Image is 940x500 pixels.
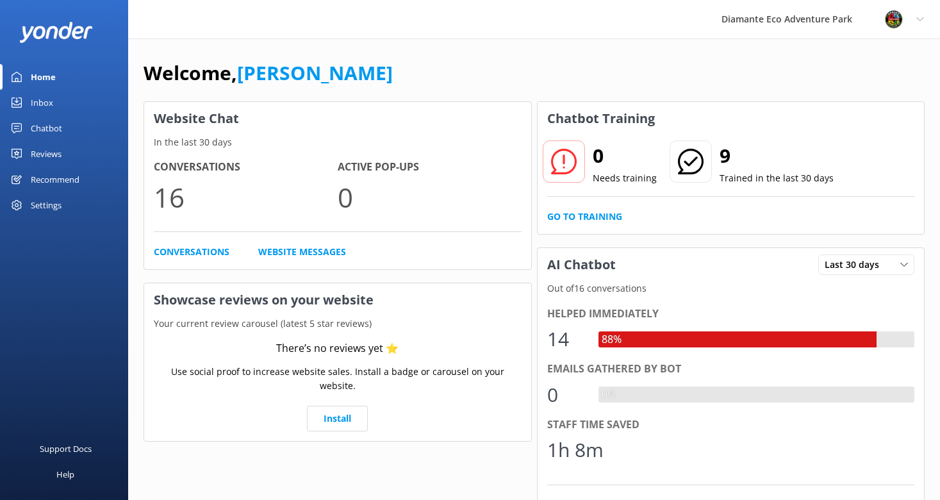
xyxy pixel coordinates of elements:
[720,140,834,171] h2: 9
[338,176,522,219] p: 0
[56,462,74,487] div: Help
[825,258,887,272] span: Last 30 days
[144,135,531,149] p: In the last 30 days
[720,171,834,185] p: Trained in the last 30 days
[144,102,531,135] h3: Website Chat
[547,361,915,378] div: Emails gathered by bot
[31,90,53,115] div: Inbox
[538,281,925,296] p: Out of 16 conversations
[19,22,93,43] img: yonder-white-logo.png
[593,171,657,185] p: Needs training
[31,192,62,218] div: Settings
[307,406,368,431] a: Install
[538,248,625,281] h3: AI Chatbot
[31,167,79,192] div: Recommend
[144,283,531,317] h3: Showcase reviews on your website
[154,176,338,219] p: 16
[547,324,586,354] div: 14
[31,64,56,90] div: Home
[598,387,619,403] div: 0%
[276,340,399,357] div: There’s no reviews yet ⭐
[144,58,393,88] h1: Welcome,
[547,379,586,410] div: 0
[154,159,338,176] h4: Conversations
[884,10,903,29] img: 831-1756915225.png
[547,306,915,322] div: Helped immediately
[31,115,62,141] div: Chatbot
[154,365,522,394] p: Use social proof to increase website sales. Install a badge or carousel on your website.
[237,60,393,86] a: [PERSON_NAME]
[258,245,346,259] a: Website Messages
[154,245,229,259] a: Conversations
[31,141,62,167] div: Reviews
[40,436,92,462] div: Support Docs
[144,317,531,331] p: Your current review carousel (latest 5 star reviews)
[338,159,522,176] h4: Active Pop-ups
[547,210,622,224] a: Go to Training
[547,417,915,433] div: Staff time saved
[593,140,657,171] h2: 0
[538,102,664,135] h3: Chatbot Training
[547,435,604,465] div: 1h 8m
[598,331,625,348] div: 88%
